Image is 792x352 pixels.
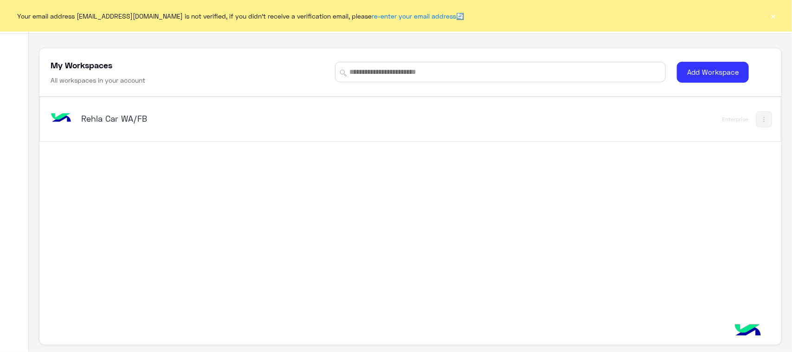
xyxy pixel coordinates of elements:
img: bot image [49,106,74,131]
button: Add Workspace [677,62,749,83]
img: hulul-logo.png [732,315,764,347]
div: Enterprise [722,116,749,123]
button: × [769,11,778,20]
a: re-enter your email address [372,12,457,20]
h5: Rehla Car WA/FB [81,113,341,124]
h5: My Workspaces [51,59,112,71]
span: Your email address [EMAIL_ADDRESS][DOMAIN_NAME] is not verified, if you didn't receive a verifica... [18,11,464,21]
h6: All workspaces in your account [51,76,145,85]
